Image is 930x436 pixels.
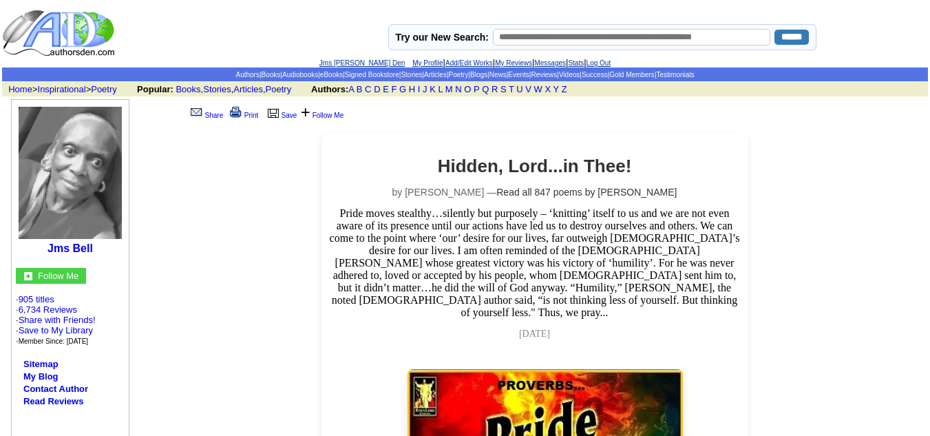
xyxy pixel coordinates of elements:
[365,84,371,94] a: C
[191,107,202,118] img: share_page.gif
[313,112,344,119] a: Follow Me
[418,84,421,94] a: I
[357,84,363,94] a: B
[282,71,318,79] a: Audiobooks
[137,84,173,94] b: Popular:
[19,107,122,239] img: 108732.jpg
[16,315,96,346] font: · · ·
[319,59,405,67] a: Jms [PERSON_NAME] Den
[470,71,487,79] a: Blogs
[19,304,77,315] a: 6,734 Reviews
[24,272,32,280] img: gc.jpg
[586,59,611,67] a: Log Out
[396,32,489,43] label: Try our New Search:
[8,84,32,94] a: Home
[492,84,498,94] a: R
[534,59,566,67] a: Messages
[559,71,580,79] a: Videos
[423,84,427,94] a: J
[2,9,118,57] img: logo_ad.gif
[445,84,453,94] a: M
[345,71,399,79] a: Signed Bookstore
[227,112,259,119] a: Print
[474,84,479,94] a: P
[424,71,447,79] a: Articles
[374,84,380,94] a: D
[23,359,59,369] a: Sitemap
[489,71,507,79] a: News
[568,59,584,67] a: Stats
[482,84,489,94] a: Q
[399,84,406,94] a: G
[91,84,117,94] a: Poetry
[445,59,493,67] a: Add/Edit Works
[545,84,551,94] a: X
[348,84,354,94] a: A
[19,294,54,304] a: 905 titles
[495,59,532,67] a: My Reviews
[23,384,88,394] a: Contact Author
[23,396,83,406] a: Read Reviews
[266,84,292,94] a: Poetry
[320,71,343,79] a: eBooks
[19,338,89,345] font: Member Since: [DATE]
[412,59,443,67] a: My Profile
[47,242,93,254] a: Jms Bell
[656,71,694,79] a: Testimonials
[230,107,242,118] img: print.gif
[137,84,580,94] font: , , ,
[23,371,59,382] a: My Blog
[3,84,134,94] font: > >
[328,187,741,198] p: by [PERSON_NAME] —
[409,84,415,94] a: H
[496,187,677,198] a: Read all 847 poems by [PERSON_NAME]
[609,71,655,79] a: Gold Members
[235,71,259,79] a: Authors
[266,107,281,118] img: library.gif
[464,84,471,94] a: O
[328,329,741,340] p: [DATE]
[391,84,397,94] a: F
[516,84,522,94] a: U
[233,84,263,94] a: Articles
[455,84,461,94] a: N
[449,71,469,79] a: Poetry
[438,84,443,94] a: L
[328,156,741,177] h2: Hidden, Lord...in Thee!
[38,271,78,281] font: Follow Me
[38,84,86,94] a: Inspirational
[235,71,694,79] span: | | | | | | | | | | | | | | |
[262,71,281,79] a: Books
[531,71,557,79] a: Reviews
[508,71,529,79] a: Events
[562,84,567,94] a: Z
[188,112,224,119] a: Share
[301,103,310,121] font: +
[509,84,514,94] a: T
[383,84,389,94] a: E
[311,84,348,94] b: Authors:
[19,315,96,325] a: Share with Friends!
[203,84,231,94] a: Stories
[401,71,422,79] a: Stories
[319,57,611,68] font: | | | | |
[16,294,96,346] font: · ·
[38,269,78,281] a: Follow Me
[525,84,531,94] a: V
[534,84,542,94] a: W
[582,71,608,79] a: Success
[19,325,93,335] a: Save to My Library
[500,84,507,94] a: S
[430,84,436,94] a: K
[266,112,297,119] a: Save
[553,84,559,94] a: Y
[176,84,200,94] a: Books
